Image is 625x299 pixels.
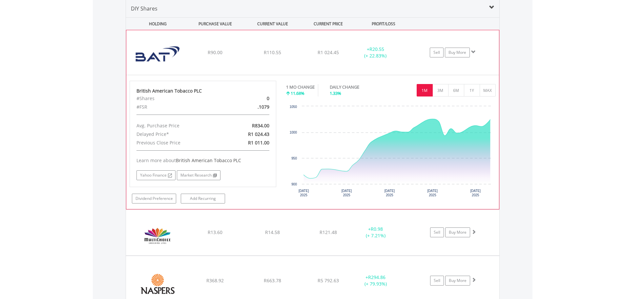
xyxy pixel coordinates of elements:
a: Add Recurring [181,194,225,203]
span: 11.68% [291,90,304,96]
span: R13.60 [208,229,222,235]
span: R834.00 [252,122,269,129]
span: DIY Shares [131,5,157,12]
text: [DATE] 2025 [385,189,395,197]
div: PURCHASE VALUE [187,18,243,30]
button: 3M [432,84,448,96]
div: 1 MO CHANGE [286,84,315,90]
div: CURRENT PRICE [302,18,354,30]
img: EQU.ZA.MCG.png [129,218,186,253]
div: + (+ 22.83%) [351,46,400,59]
div: Chart. Highcharts interactive chart. [286,103,496,202]
div: PROFIT/LOSS [356,18,412,30]
a: Sell [430,48,444,57]
text: [DATE] 2025 [427,189,438,197]
span: R14.58 [265,229,280,235]
text: [DATE] 2025 [342,189,352,197]
text: 1050 [290,105,297,109]
div: + (+ 7.21%) [351,226,401,239]
span: R110.55 [264,49,281,55]
button: 6M [448,84,464,96]
span: British American Tobacco PLC [176,157,241,163]
text: 900 [291,182,297,186]
a: Dividend Preference [132,194,176,203]
button: 1Y [464,84,480,96]
a: Market Research [177,170,220,180]
a: Sell [430,227,444,237]
span: R5 792.63 [318,277,339,284]
div: #FSR [132,103,227,111]
div: 0 [227,94,274,103]
span: R294.86 [368,274,385,280]
a: Buy More [445,276,470,286]
span: R1 024.43 [248,131,269,137]
div: British American Tobacco PLC [136,88,270,94]
svg: Interactive chart [286,103,495,202]
span: R121.48 [320,229,337,235]
button: MAX [480,84,496,96]
span: R90.00 [208,49,222,55]
div: HOLDING [126,18,186,30]
div: .1079 [227,103,274,111]
span: R368.92 [206,277,224,284]
a: Buy More [445,227,470,237]
div: Previous Close Price [132,139,227,147]
text: 950 [291,157,297,160]
span: R0.98 [371,226,383,232]
span: R20.55 [369,46,384,52]
div: Avg. Purchase Price [132,121,227,130]
span: R1 024.45 [318,49,339,55]
a: Sell [430,276,444,286]
a: Buy More [445,48,470,57]
button: 1M [417,84,433,96]
text: 1000 [290,131,297,134]
div: #Shares [132,94,227,103]
text: [DATE] 2025 [299,189,309,197]
div: CURRENT VALUE [245,18,301,30]
span: R663.78 [264,277,281,284]
div: DAILY CHANGE [330,84,382,90]
div: Delayed Price* [132,130,227,139]
span: 1.33% [330,90,341,96]
a: Yahoo Finance [136,170,176,180]
img: EQU.ZA.BTI.png [130,38,186,73]
div: Learn more about [136,157,270,164]
text: [DATE] 2025 [470,189,481,197]
span: R1 011.00 [248,139,269,146]
div: + (+ 79.93%) [351,274,401,287]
